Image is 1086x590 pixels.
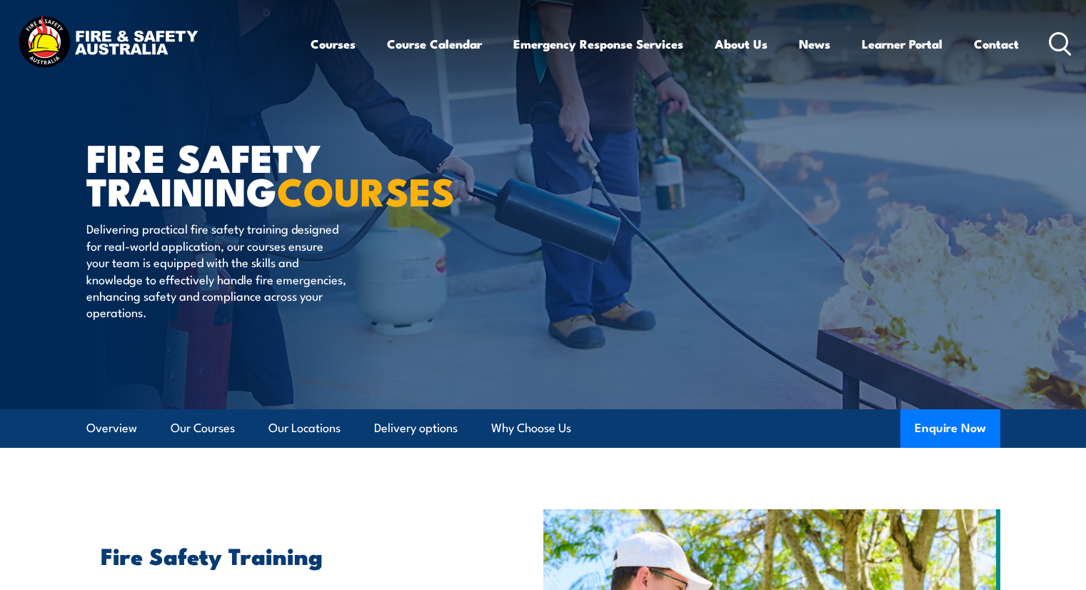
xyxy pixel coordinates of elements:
a: About Us [715,25,768,63]
a: News [799,25,830,63]
a: Our Locations [268,409,341,447]
a: Learner Portal [862,25,942,63]
a: Delivery options [374,409,458,447]
button: Enquire Now [900,409,1000,448]
p: Delivering practical fire safety training designed for real-world application, our courses ensure... [86,220,347,320]
a: Contact [974,25,1019,63]
a: Courses [311,25,356,63]
a: Why Choose Us [491,409,571,447]
h1: FIRE SAFETY TRAINING [86,140,439,206]
h2: Fire Safety Training [101,545,478,565]
a: Our Courses [171,409,235,447]
a: Course Calendar [387,25,482,63]
a: Overview [86,409,137,447]
strong: COURSES [277,160,455,219]
a: Emergency Response Services [513,25,683,63]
